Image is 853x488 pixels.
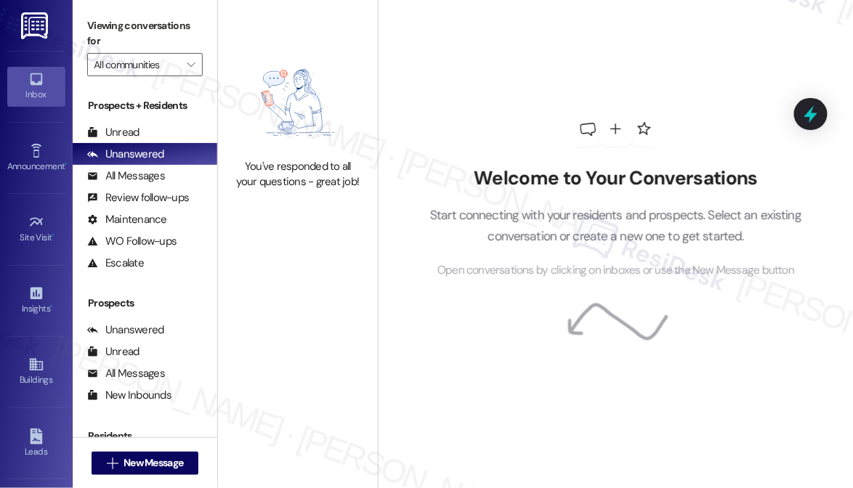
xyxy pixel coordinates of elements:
[87,168,165,184] div: All Messages
[87,125,140,140] div: Unread
[87,15,203,53] label: Viewing conversations for
[87,147,164,162] div: Unanswered
[87,212,167,227] div: Maintenance
[87,366,165,381] div: All Messages
[65,159,67,169] span: •
[87,344,140,359] div: Unread
[234,159,362,190] div: You've responded to all your questions - great job!
[437,261,794,280] span: Open conversations by clicking on inboxes or use the New Message button
[107,457,118,469] i: 
[92,452,199,475] button: New Message
[234,54,362,151] img: empty-state
[87,190,189,206] div: Review follow-ups
[7,281,65,320] a: Insights •
[124,455,183,471] span: New Message
[87,322,164,338] div: Unanswered
[7,210,65,249] a: Site Visit •
[73,98,217,113] div: Prospects + Residents
[21,12,51,39] img: ResiDesk Logo
[7,352,65,391] a: Buildings
[73,428,217,444] div: Residents
[87,234,177,249] div: WO Follow-ups
[87,388,171,403] div: New Inbounds
[7,67,65,106] a: Inbox
[87,256,144,271] div: Escalate
[50,301,52,312] span: •
[187,59,195,70] i: 
[73,296,217,311] div: Prospects
[408,205,824,246] p: Start connecting with your residents and prospects. Select an existing conversation or create a n...
[408,167,824,190] h2: Welcome to Your Conversations
[52,230,54,240] span: •
[7,424,65,463] a: Leads
[94,53,179,76] input: All communities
